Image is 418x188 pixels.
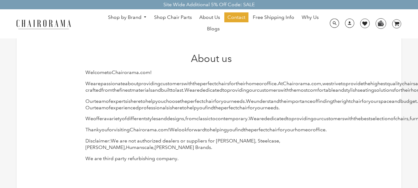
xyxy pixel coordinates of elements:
[251,127,267,133] span: perfect
[302,14,319,21] span: Why Us
[150,69,152,75] span: !
[308,127,313,133] span: or
[107,116,122,121] span: variety
[378,98,392,104] span: space
[199,14,220,21] span: About Us
[264,116,287,121] span: dedicated
[139,69,140,75] span: .
[182,105,187,111] span: to
[114,127,130,133] span: visiting
[151,12,195,22] a: Shop Chair Parts
[160,81,183,86] span: customers
[146,116,158,121] span: styles
[101,87,112,93] span: from
[278,105,280,111] span: .
[204,24,223,34] a: Blogs
[214,105,221,111] span: the
[167,116,184,121] span: designs
[112,69,124,75] span: Chair
[205,127,210,133] span: to
[85,105,94,111] span: Our
[93,116,104,121] span: offer
[140,69,150,75] span: com
[287,116,291,121] span: to
[310,81,311,86] span: .
[101,12,326,35] nav: DesktopNavigation
[105,13,150,22] a: Shop by Brand
[104,116,107,121] span: a
[254,98,279,104] span: understand
[85,155,179,161] span: We are third party refurbishing company.
[246,98,254,104] span: We
[283,81,295,86] span: Chair
[107,69,112,75] span: to
[285,127,295,133] span: your
[227,14,245,21] span: Contact
[362,98,368,104] span: for
[93,81,101,86] span: are
[408,116,410,121] span: ,
[299,12,322,22] a: Why Us
[346,81,363,86] span: provide
[119,87,131,93] span: finest
[85,87,101,93] span: crafted
[256,116,264,121] span: are
[124,69,139,75] span: orama
[289,87,296,93] span: the
[248,116,249,121] span: .
[222,87,227,93] span: to
[168,127,170,133] span: !
[394,87,401,93] span: for
[154,14,192,21] span: Shop Chair Parts
[387,81,402,86] span: quality
[127,98,131,104] span: is
[370,81,387,86] span: highest
[280,87,289,93] span: with
[311,81,321,86] span: com
[295,81,310,86] span: orama
[125,81,138,86] span: about
[161,87,171,93] span: built
[265,105,278,111] span: needs
[183,87,184,93] span: .
[207,26,220,32] span: Blogs
[216,81,229,86] span: chairs
[329,81,341,86] span: strive
[295,127,308,133] span: home
[402,81,415,86] span: chairs
[229,81,236,86] span: for
[296,87,308,93] span: most
[138,81,160,86] span: providing
[177,127,187,133] span: look
[354,116,361,121] span: the
[224,12,248,22] a: Contact
[211,116,215,121] span: to
[322,81,329,86] span: we
[145,98,155,104] span: help
[131,98,141,104] span: here
[193,81,200,86] span: the
[107,127,114,133] span: for
[85,69,107,75] span: Welcome
[139,105,169,111] span: professionals
[106,98,110,104] span: of
[340,98,351,104] span: right
[127,116,146,121] span: different
[278,81,283,86] span: At
[344,116,354,121] span: with
[231,98,245,104] span: needs
[325,127,327,133] span: .
[187,105,197,111] span: help
[248,105,255,111] span: for
[370,116,390,121] span: selection
[335,87,344,93] span: and
[85,53,337,64] h1: About us
[257,87,280,93] span: customers
[267,127,278,133] span: chair
[13,19,75,29] img: chairorama
[101,81,125,86] span: passionate
[245,98,246,104] span: .
[141,98,145,104] span: to
[99,127,107,133] span: you
[142,127,157,133] span: orama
